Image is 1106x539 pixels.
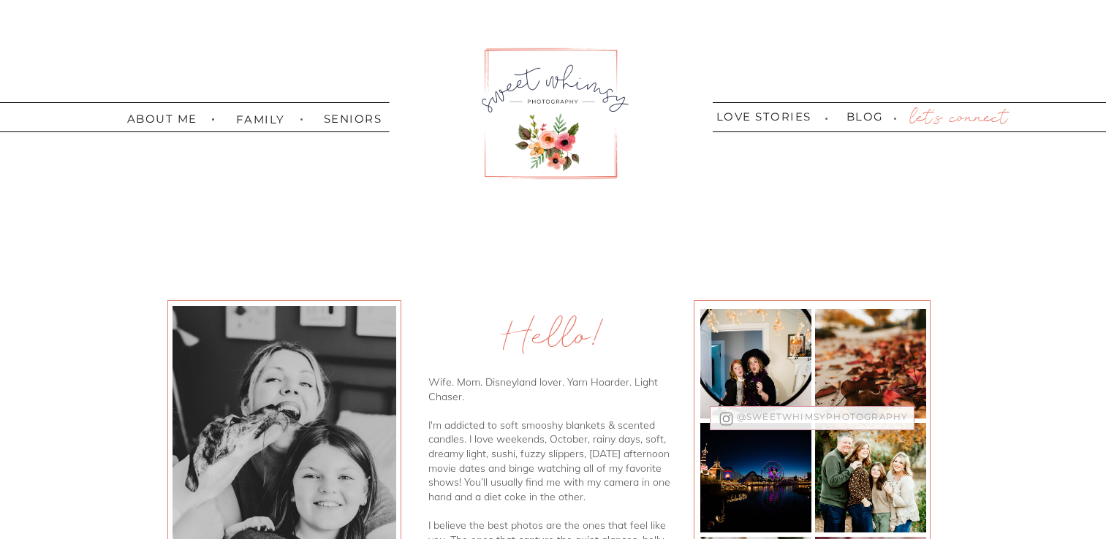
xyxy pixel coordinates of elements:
[324,113,376,123] a: seniors
[908,107,1008,129] a: let's connect
[844,111,886,125] a: blog
[127,113,197,123] a: about me
[713,111,815,125] a: love stories
[719,411,909,425] a: @sweetwhimsyphotography
[435,315,672,353] h2: Hello!
[236,113,278,123] a: family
